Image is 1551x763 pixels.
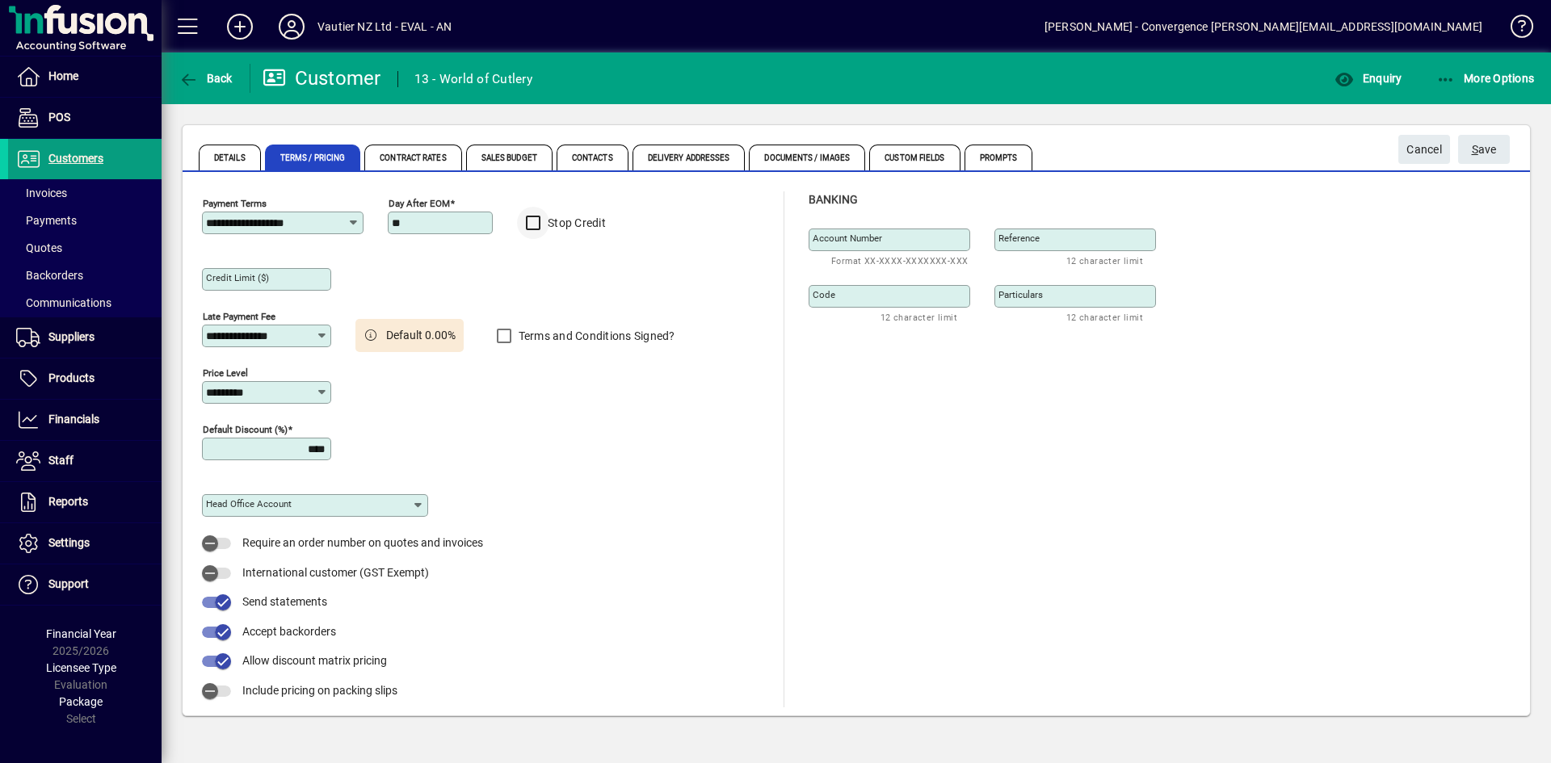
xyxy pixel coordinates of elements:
[389,198,450,209] mat-label: Day after EOM
[16,241,62,254] span: Quotes
[544,215,606,231] label: Stop Credit
[242,536,483,549] span: Require an order number on quotes and invoices
[1458,135,1510,164] button: Save
[386,327,456,344] span: Default 0.00%
[48,111,70,124] span: POS
[813,233,882,244] mat-label: Account number
[8,207,162,234] a: Payments
[8,482,162,522] a: Reports
[1330,64,1406,93] button: Enquiry
[317,14,452,40] div: Vautier NZ Ltd - EVAL - AN
[8,523,162,564] a: Settings
[1472,143,1478,156] span: S
[8,400,162,440] a: Financials
[809,193,858,206] span: Banking
[206,498,292,509] mat-label: Head Office Account
[203,367,248,379] mat-label: Price Level
[8,262,162,289] a: Backorders
[16,214,77,227] span: Payments
[263,65,381,91] div: Customer
[203,424,288,435] mat-label: Default Discount (%)
[869,145,960,170] span: Custom Fields
[881,308,957,326] mat-hint: 12 character limit
[1335,72,1402,85] span: Enquiry
[242,684,397,697] span: Include pricing on packing slips
[16,296,111,309] span: Communications
[557,145,628,170] span: Contacts
[174,64,237,93] button: Back
[179,72,233,85] span: Back
[8,289,162,317] a: Communications
[1472,136,1497,163] span: ave
[364,145,461,170] span: Contract Rates
[515,328,675,344] label: Terms and Conditions Signed?
[633,145,746,170] span: Delivery Addresses
[8,441,162,481] a: Staff
[1406,136,1442,163] span: Cancel
[466,145,553,170] span: Sales Budget
[1432,64,1539,93] button: More Options
[1498,3,1531,56] a: Knowledge Base
[8,317,162,358] a: Suppliers
[203,311,275,322] mat-label: Late Payment Fee
[48,330,95,343] span: Suppliers
[48,69,78,82] span: Home
[1066,308,1143,326] mat-hint: 12 character limit
[1398,135,1450,164] button: Cancel
[8,57,162,97] a: Home
[199,145,261,170] span: Details
[813,289,835,300] mat-label: Code
[749,145,865,170] span: Documents / Images
[998,233,1040,244] mat-label: Reference
[414,66,532,92] div: 13 - World of Cutlery
[266,12,317,41] button: Profile
[46,661,116,674] span: Licensee Type
[48,577,89,590] span: Support
[16,187,67,199] span: Invoices
[965,145,1033,170] span: Prompts
[46,627,116,640] span: Financial Year
[206,272,269,283] mat-label: Credit Limit ($)
[8,564,162,605] a: Support
[48,152,103,165] span: Customers
[8,179,162,207] a: Invoices
[162,64,250,93] app-page-header-button: Back
[242,566,429,579] span: International customer (GST Exempt)
[214,12,266,41] button: Add
[242,654,387,667] span: Allow discount matrix pricing
[48,495,88,508] span: Reports
[59,695,103,708] span: Package
[16,269,83,282] span: Backorders
[831,251,968,270] mat-hint: Format XX-XXXX-XXXXXXX-XXX
[48,371,95,384] span: Products
[242,595,327,608] span: Send statements
[8,358,162,399] a: Products
[242,625,336,638] span: Accept backorders
[265,145,361,170] span: Terms / Pricing
[8,98,162,138] a: POS
[48,454,74,467] span: Staff
[48,536,90,549] span: Settings
[998,289,1043,300] mat-label: Particulars
[8,234,162,262] a: Quotes
[1066,251,1143,270] mat-hint: 12 character limit
[1436,72,1535,85] span: More Options
[203,198,267,209] mat-label: Payment Terms
[48,413,99,426] span: Financials
[1045,14,1482,40] div: [PERSON_NAME] - Convergence [PERSON_NAME][EMAIL_ADDRESS][DOMAIN_NAME]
